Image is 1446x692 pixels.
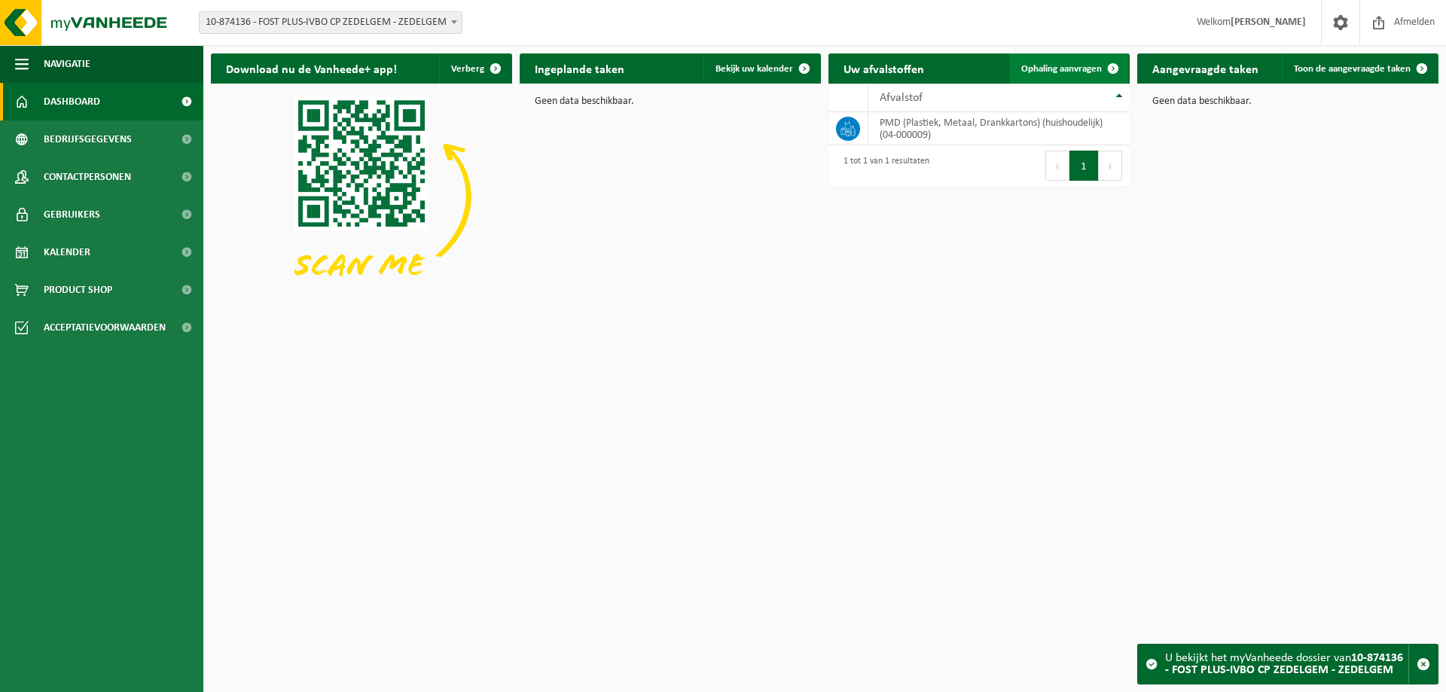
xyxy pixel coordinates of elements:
[44,309,166,346] span: Acceptatievoorwaarden
[44,45,90,83] span: Navigatie
[880,92,923,104] span: Afvalstof
[44,120,132,158] span: Bedrijfsgegevens
[199,11,462,34] span: 10-874136 - FOST PLUS-IVBO CP ZEDELGEM - ZEDELGEM
[1137,53,1274,83] h2: Aangevraagde taken
[520,53,639,83] h2: Ingeplande taken
[715,64,793,74] span: Bekijk uw kalender
[1021,64,1102,74] span: Ophaling aanvragen
[1045,151,1069,181] button: Previous
[1099,151,1122,181] button: Next
[703,53,819,84] a: Bekijk uw kalender
[1231,17,1306,28] strong: [PERSON_NAME]
[836,149,929,182] div: 1 tot 1 van 1 resultaten
[439,53,511,84] button: Verberg
[1009,53,1128,84] a: Ophaling aanvragen
[1069,151,1099,181] button: 1
[44,233,90,271] span: Kalender
[1165,652,1403,676] strong: 10-874136 - FOST PLUS-IVBO CP ZEDELGEM - ZEDELGEM
[868,112,1130,145] td: PMD (Plastiek, Metaal, Drankkartons) (huishoudelijk) (04-000009)
[1282,53,1437,84] a: Toon de aangevraagde taken
[828,53,939,83] h2: Uw afvalstoffen
[1152,96,1423,107] p: Geen data beschikbaar.
[44,196,100,233] span: Gebruikers
[44,158,131,196] span: Contactpersonen
[44,83,100,120] span: Dashboard
[535,96,806,107] p: Geen data beschikbaar.
[451,64,484,74] span: Verberg
[44,271,112,309] span: Product Shop
[211,84,512,309] img: Download de VHEPlus App
[200,12,462,33] span: 10-874136 - FOST PLUS-IVBO CP ZEDELGEM - ZEDELGEM
[211,53,412,83] h2: Download nu de Vanheede+ app!
[1294,64,1411,74] span: Toon de aangevraagde taken
[1165,645,1408,684] div: U bekijkt het myVanheede dossier van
